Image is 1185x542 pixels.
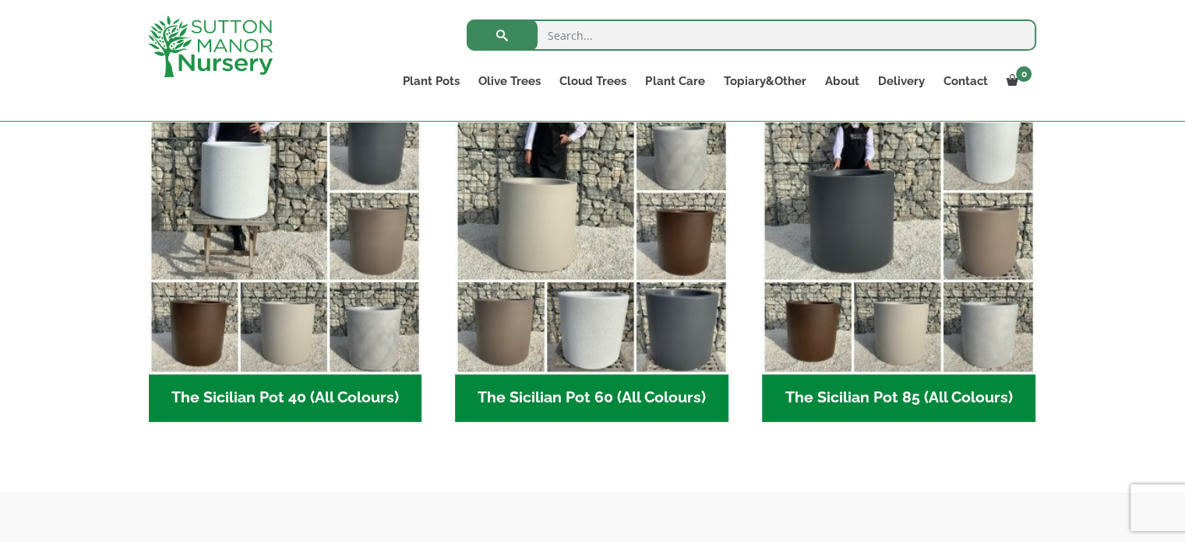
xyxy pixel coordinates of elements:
a: Olive Trees [469,70,550,92]
span: 0 [1016,66,1032,82]
a: Contact [933,70,996,92]
a: 0 [996,70,1036,92]
a: Visit product category The Sicilian Pot 85 (All Colours) [762,101,1035,422]
a: About [815,70,868,92]
a: Plant Care [636,70,714,92]
input: Search... [467,19,1036,51]
a: Cloud Trees [550,70,636,92]
h2: The Sicilian Pot 85 (All Colours) [762,374,1035,423]
a: Topiary&Other [714,70,815,92]
img: The Sicilian Pot 40 (All Colours) [149,101,422,374]
a: Plant Pots [393,70,469,92]
h2: The Sicilian Pot 60 (All Colours) [455,374,728,423]
img: logo [148,16,273,77]
h2: The Sicilian Pot 40 (All Colours) [149,374,422,423]
a: Visit product category The Sicilian Pot 60 (All Colours) [455,101,728,422]
img: The Sicilian Pot 85 (All Colours) [762,101,1035,374]
a: Visit product category The Sicilian Pot 40 (All Colours) [149,101,422,422]
img: The Sicilian Pot 60 (All Colours) [455,101,728,374]
a: Delivery [868,70,933,92]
